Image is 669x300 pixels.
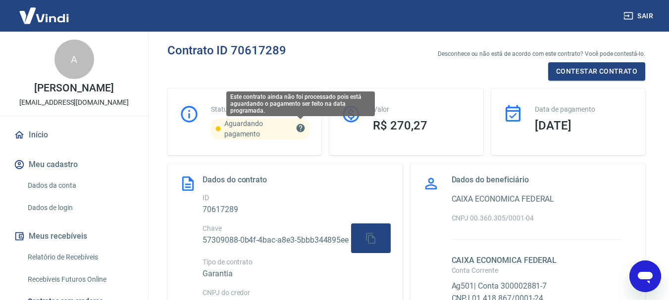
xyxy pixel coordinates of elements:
[373,119,471,132] h3: R$ 270,27
[535,119,633,132] h3: [DATE]
[34,83,113,93] p: [PERSON_NAME]
[24,269,136,290] a: Recebíveis Futuros Online
[12,0,76,31] img: Vindi
[12,154,136,175] button: Meu cadastro
[452,175,529,185] h5: Dados do beneficiário
[203,175,267,185] h5: Dados do contrato
[203,193,391,203] p: ID
[226,91,375,116] div: Este contrato ainda não foi processado pois está aguardando o pagamento ser feito na data program...
[438,49,645,58] p: Desconhece ou não está de acordo com este contrato? Você pode contestá-lo.
[452,256,622,265] h5: CAIXA ECONOMICA FEDERAL
[12,225,136,247] button: Meus recebíveis
[452,281,547,291] span: Ag 501 | Conta 300002881-7
[224,120,263,138] span: Aguardando pagamento
[19,97,129,108] p: [EMAIL_ADDRESS][DOMAIN_NAME]
[621,7,657,25] button: Sair
[211,104,309,115] p: Status
[296,123,306,133] svg: Este contrato ainda não foi processado pois está aguardando o pagamento ser feito na data program...
[203,203,391,215] h6: 70617289
[351,223,391,253] button: Copiar chave
[452,213,622,223] p: CNPJ 00.360.305/0001-04
[24,198,136,218] a: Dados de login
[203,288,391,298] p: CNPJ do credor
[203,257,391,267] p: Tipo de contrato
[167,43,286,57] h3: Contrato ID 70617289
[12,124,136,146] a: Início
[373,104,471,115] p: Valor
[365,232,377,244] svg: Copiar chave
[203,267,391,280] h6: Garantia
[24,247,136,267] a: Relatório de Recebíveis
[535,104,633,115] p: Data de pagamento
[203,234,349,246] h6: 57309088-0b4f-4bac-a8e3-5bbb344895ee
[629,260,661,292] iframe: Botão para abrir a janela de mensagens
[54,40,94,79] div: A
[359,226,383,250] button: Copiar chave
[452,265,622,276] p: Conta Corrente
[452,194,555,204] span: CAIXA ECONOMICA FEDERAL
[548,62,645,81] button: Contestar contrato
[203,223,349,234] p: Chave
[24,175,136,196] a: Dados da conta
